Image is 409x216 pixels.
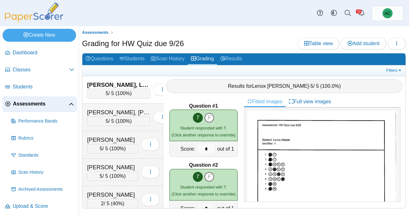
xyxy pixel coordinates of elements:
[170,201,197,216] div: Score:
[355,6,369,20] a: Alerts
[3,3,66,22] img: PaperScorer
[304,41,333,46] span: Table view
[188,53,217,65] a: Grading
[170,141,197,157] div: Score:
[3,97,77,112] a: Assessments
[166,79,402,93] div: Results for - / 5 ( )
[204,172,214,182] i: F
[244,96,286,107] a: Fitted images
[148,53,188,65] a: Scan History
[82,38,184,49] h1: Grading for HW Quiz due 9/26
[18,152,74,159] span: Standards
[189,162,218,169] b: Question #2
[382,8,393,18] span: Andrew Christman
[193,113,203,123] i: T
[82,30,109,35] span: Assessments
[13,49,74,56] span: Dashboard
[322,83,339,89] span: 100.0%
[18,169,74,176] span: Scan History
[193,172,203,182] i: T
[180,126,227,130] span: Student responded with T.
[3,80,77,95] a: Students
[13,100,69,107] span: Assessments
[9,131,77,146] a: Rubrics
[82,53,116,65] a: Questions
[3,29,76,41] a: Create New
[87,136,138,144] div: [PERSON_NAME]
[87,171,138,181] div: / 5 ( )
[87,144,138,153] div: / 5 ( )
[311,83,313,89] span: 5
[286,96,334,107] a: Full view images
[252,83,309,89] span: Lenox [PERSON_NAME]
[87,89,150,98] div: / 5 ( )
[171,185,235,196] small: (Click another response to override)
[87,191,138,199] div: [PERSON_NAME]
[3,63,77,78] a: Classes
[13,203,74,210] span: Upload & Score
[100,146,103,151] span: 5
[3,199,77,214] a: Upload & Score
[117,91,130,96] span: 100%
[171,126,235,137] small: (Click another response to override)
[9,182,77,197] a: Archived Assessments
[113,201,123,206] span: 40%
[18,135,74,141] span: Rubrics
[3,45,77,61] a: Dashboard
[18,186,74,193] span: Archived Assessments
[87,108,150,117] div: [PERSON_NAME], [PERSON_NAME] [PERSON_NAME]
[106,91,109,96] span: 5
[106,118,109,124] span: 5
[298,37,340,50] a: Table view
[347,41,379,46] span: Add student
[180,185,227,189] span: Student responded with T.
[18,118,74,124] span: Performance Bands
[101,201,104,206] span: 2
[341,37,386,50] a: Add student
[87,163,138,171] div: [PERSON_NAME]
[384,11,390,15] span: Andrew Christman
[87,81,150,89] div: [PERSON_NAME], Lenox
[116,53,148,65] a: Students
[9,148,77,163] a: Standards
[372,6,403,21] a: Andrew Christman
[87,117,150,126] div: / 5 ( )
[204,113,214,123] i: F
[216,141,237,157] div: out of 1
[189,103,218,110] b: Question #1
[3,17,66,23] a: PaperScorer
[9,165,77,180] a: Scan History
[80,29,110,37] a: Assessments
[117,118,130,124] span: 100%
[100,173,103,179] span: 5
[9,114,77,129] a: Performance Bands
[216,201,237,216] div: out of 1
[111,146,124,151] span: 100%
[13,66,69,73] span: Classes
[13,83,74,90] span: Students
[87,199,138,208] div: / 5 ( )
[217,53,245,65] a: Results
[385,67,404,74] a: Filters
[111,173,124,179] span: 100%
